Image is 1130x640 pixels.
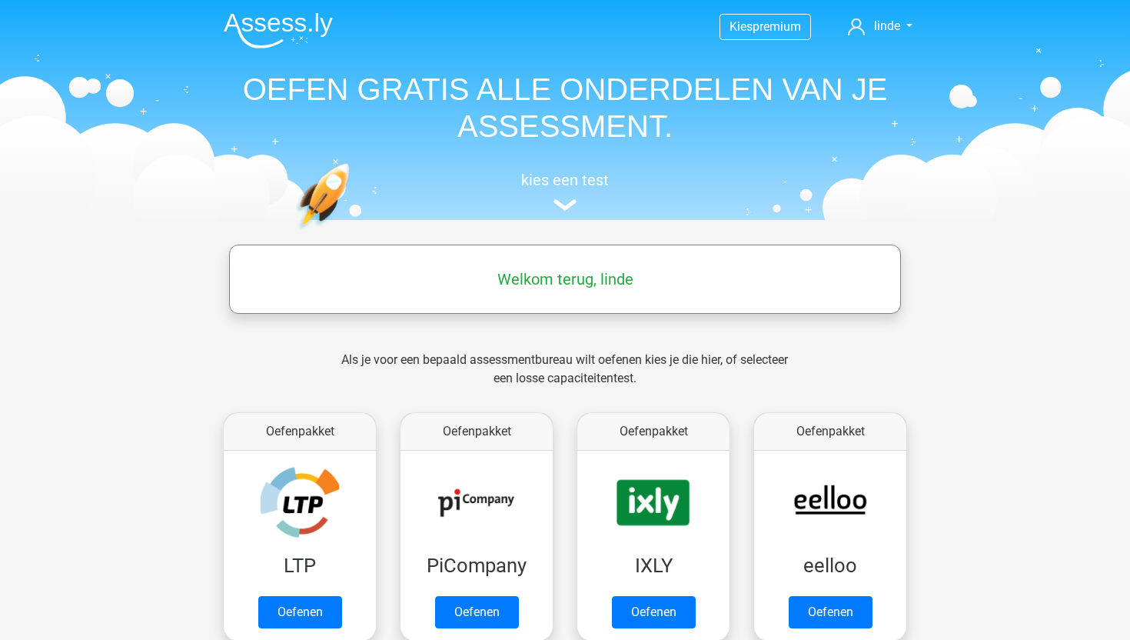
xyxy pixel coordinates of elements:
img: oefenen [296,163,409,302]
a: Oefenen [435,596,519,628]
a: linde [842,17,919,35]
a: Oefenen [789,596,872,628]
span: Kies [730,19,753,34]
img: assessment [553,199,577,211]
a: Oefenen [258,596,342,628]
a: Kiespremium [720,16,810,37]
a: kies een test [211,171,919,212]
h5: Welkom terug, linde [237,270,893,288]
a: Oefenen [612,596,696,628]
div: Als je voor een bepaald assessmentbureau wilt oefenen kies je die hier, of selecteer een losse ca... [329,351,800,406]
h1: OEFEN GRATIS ALLE ONDERDELEN VAN JE ASSESSMENT. [211,71,919,145]
h5: kies een test [211,171,919,189]
img: Assessly [224,12,333,48]
span: linde [874,18,900,33]
span: premium [753,19,801,34]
